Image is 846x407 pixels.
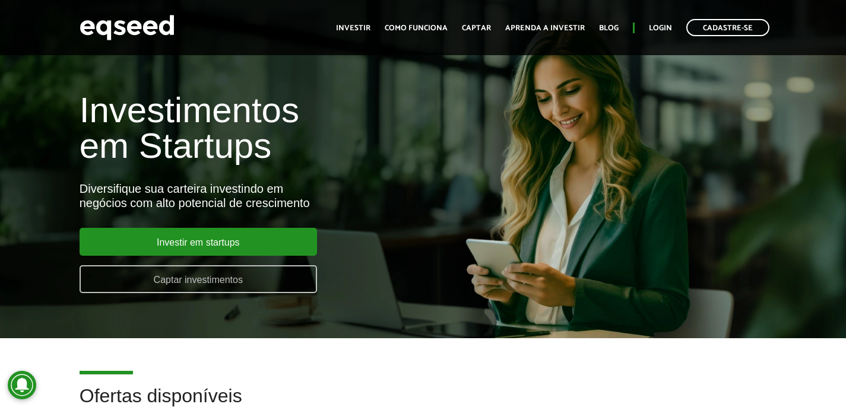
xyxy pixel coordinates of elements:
[336,24,370,32] a: Investir
[80,228,317,256] a: Investir em startups
[80,12,175,43] img: EqSeed
[649,24,672,32] a: Login
[80,265,317,293] a: Captar investimentos
[505,24,585,32] a: Aprenda a investir
[599,24,619,32] a: Blog
[80,93,485,164] h1: Investimentos em Startups
[686,19,769,36] a: Cadastre-se
[80,182,485,210] div: Diversifique sua carteira investindo em negócios com alto potencial de crescimento
[462,24,491,32] a: Captar
[385,24,448,32] a: Como funciona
